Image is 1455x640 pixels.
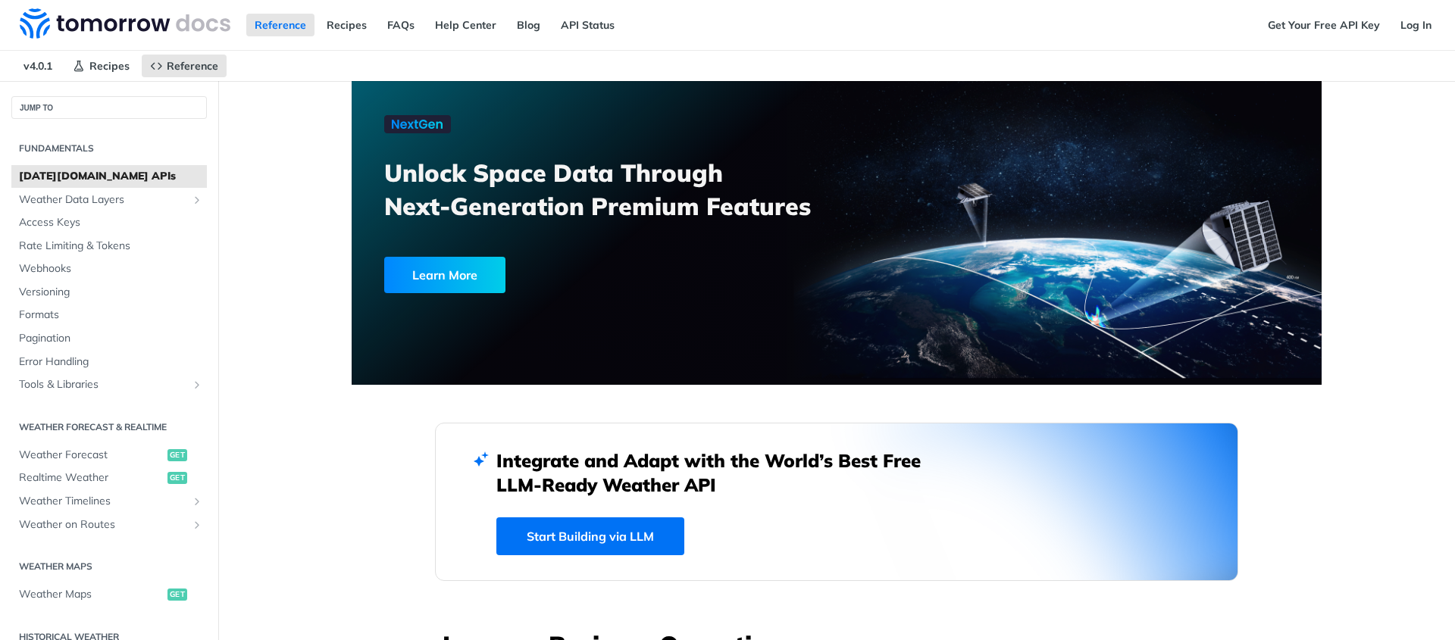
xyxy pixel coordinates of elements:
button: Show subpages for Weather Data Layers [191,194,203,206]
h3: Unlock Space Data Through Next-Generation Premium Features [384,156,853,223]
span: Weather Maps [19,587,164,602]
img: NextGen [384,115,451,133]
a: FAQs [379,14,423,36]
div: Learn More [384,257,505,293]
span: Weather Data Layers [19,192,187,208]
span: get [167,472,187,484]
span: Tools & Libraries [19,377,187,392]
span: Access Keys [19,215,203,230]
span: v4.0.1 [15,55,61,77]
a: Log In [1392,14,1440,36]
span: Pagination [19,331,203,346]
a: Weather TimelinesShow subpages for Weather Timelines [11,490,207,513]
a: Get Your Free API Key [1259,14,1388,36]
a: Reference [142,55,227,77]
a: Formats [11,304,207,326]
a: Realtime Weatherget [11,467,207,489]
button: Show subpages for Weather Timelines [191,495,203,507]
a: Recipes [318,14,375,36]
a: Weather Mapsget [11,583,207,606]
a: Learn More [384,257,759,293]
span: get [167,449,187,461]
a: Access Keys [11,211,207,234]
img: Tomorrow.io Weather API Docs [20,8,230,39]
button: Show subpages for Tools & Libraries [191,379,203,391]
span: [DATE][DOMAIN_NAME] APIs [19,169,203,184]
a: Recipes [64,55,138,77]
h2: Weather Forecast & realtime [11,420,207,434]
a: Blog [508,14,549,36]
a: Help Center [427,14,505,36]
button: JUMP TO [11,96,207,119]
span: Weather Timelines [19,494,187,509]
span: Realtime Weather [19,470,164,485]
span: Formats [19,308,203,323]
a: Versioning [11,281,207,304]
button: Show subpages for Weather on Routes [191,519,203,531]
a: API Status [552,14,623,36]
a: Weather Data LayersShow subpages for Weather Data Layers [11,189,207,211]
a: Error Handling [11,351,207,373]
span: Weather on Routes [19,517,187,532]
a: Tools & LibrariesShow subpages for Tools & Libraries [11,373,207,396]
a: Start Building via LLM [496,517,684,555]
h2: Integrate and Adapt with the World’s Best Free LLM-Ready Weather API [496,448,943,497]
h2: Weather Maps [11,560,207,573]
h2: Fundamentals [11,142,207,155]
span: get [167,588,187,601]
span: Recipes [89,59,130,73]
span: Error Handling [19,354,203,370]
a: Pagination [11,327,207,350]
a: Webhooks [11,258,207,280]
span: Reference [167,59,218,73]
span: Weather Forecast [19,448,164,463]
a: Rate Limiting & Tokens [11,235,207,258]
span: Versioning [19,285,203,300]
a: Weather on RoutesShow subpages for Weather on Routes [11,514,207,536]
span: Rate Limiting & Tokens [19,239,203,254]
span: Webhooks [19,261,203,276]
a: [DATE][DOMAIN_NAME] APIs [11,165,207,188]
a: Weather Forecastget [11,444,207,467]
a: Reference [246,14,314,36]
